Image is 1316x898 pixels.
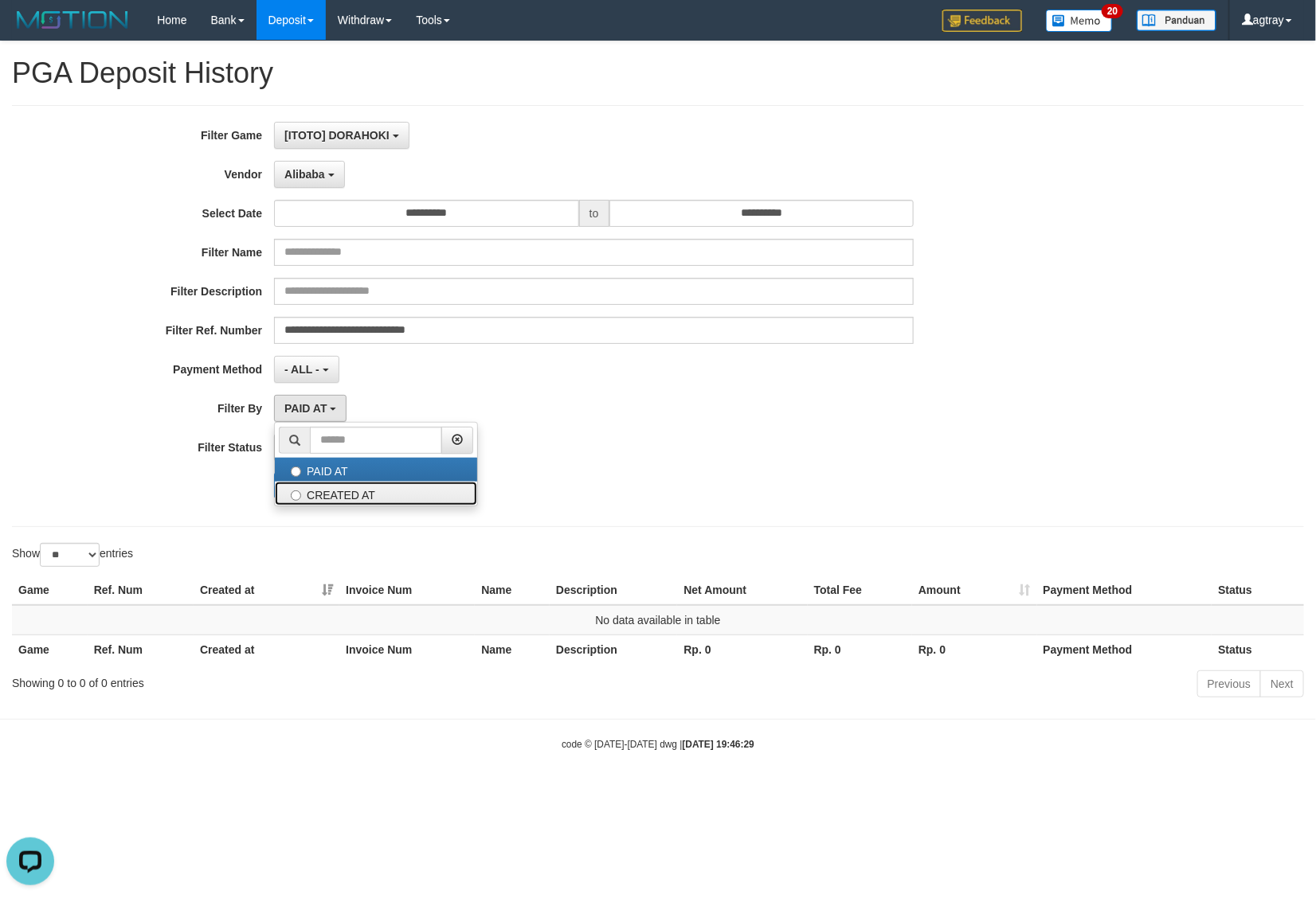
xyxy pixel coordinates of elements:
[12,543,133,567] label: Show entries
[284,168,325,181] span: Alibaba
[1102,4,1123,18] span: 20
[1212,576,1304,605] th: Status
[339,576,475,605] th: Invoice Num
[194,634,339,664] th: Created at
[1137,10,1216,31] img: panduan.png
[12,634,88,664] th: Game
[1212,634,1304,664] th: Status
[284,363,319,376] span: - ALL -
[550,576,677,605] th: Description
[942,10,1022,32] img: Feedback.jpg
[12,605,1304,635] td: No data available in table
[88,576,194,605] th: Ref. Num
[284,402,327,415] span: PAID AT
[40,543,100,567] select: Showentries
[291,467,301,477] input: PAID AT
[677,634,807,664] th: Rp. 0
[562,739,754,750] small: code © [DATE]-[DATE] dwg |
[291,490,301,501] input: CREATED AT
[284,129,390,142] span: [ITOTO] DORAHOKI
[12,57,1304,89] h1: PGA Deposit History
[912,576,1036,605] th: Amount: activate to sort column ascending
[339,634,475,664] th: Invoice Num
[1037,576,1212,605] th: Payment Method
[275,482,477,506] label: CREATED AT
[550,634,677,664] th: Description
[1046,10,1113,32] img: Button%20Memo.svg
[1260,670,1304,697] a: Next
[6,6,54,54] button: Open LiveChat chat widget
[475,576,550,605] th: Name
[912,634,1036,664] th: Rp. 0
[475,634,550,664] th: Name
[12,576,88,605] th: Game
[274,161,344,188] button: Alibaba
[274,395,347,422] button: PAID AT
[275,458,477,482] label: PAID AT
[579,200,609,227] span: to
[274,356,339,383] button: - ALL -
[88,634,194,664] th: Ref. Num
[12,8,133,32] img: MOTION_logo.png
[677,576,807,605] th: Net Amount
[12,669,536,691] div: Showing 0 to 0 of 0 entries
[1037,634,1212,664] th: Payment Method
[274,122,409,149] button: [ITOTO] DORAHOKI
[1197,670,1261,697] a: Previous
[194,576,339,605] th: Created at: activate to sort column ascending
[808,634,912,664] th: Rp. 0
[683,739,754,750] strong: [DATE] 19:46:29
[808,576,912,605] th: Total Fee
